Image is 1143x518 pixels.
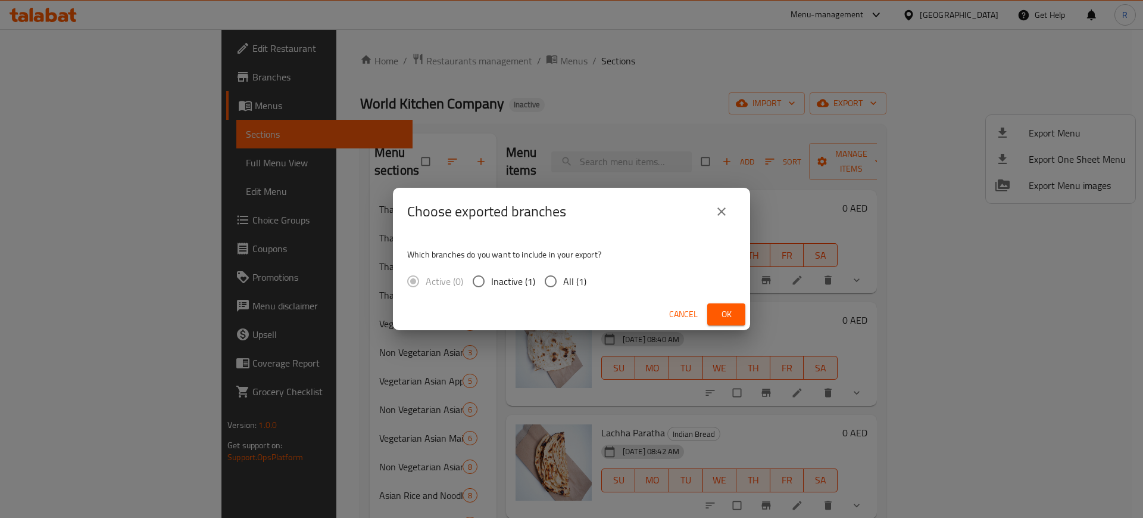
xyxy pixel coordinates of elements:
span: All (1) [563,274,586,289]
button: Ok [707,303,745,325]
button: Cancel [664,303,702,325]
span: Inactive (1) [491,274,535,289]
span: Active (0) [426,274,463,289]
span: Cancel [669,307,698,322]
p: Which branches do you want to include in your export? [407,249,736,260]
h2: Choose exported branches [407,202,566,221]
button: close [707,197,736,226]
span: Ok [717,307,736,322]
